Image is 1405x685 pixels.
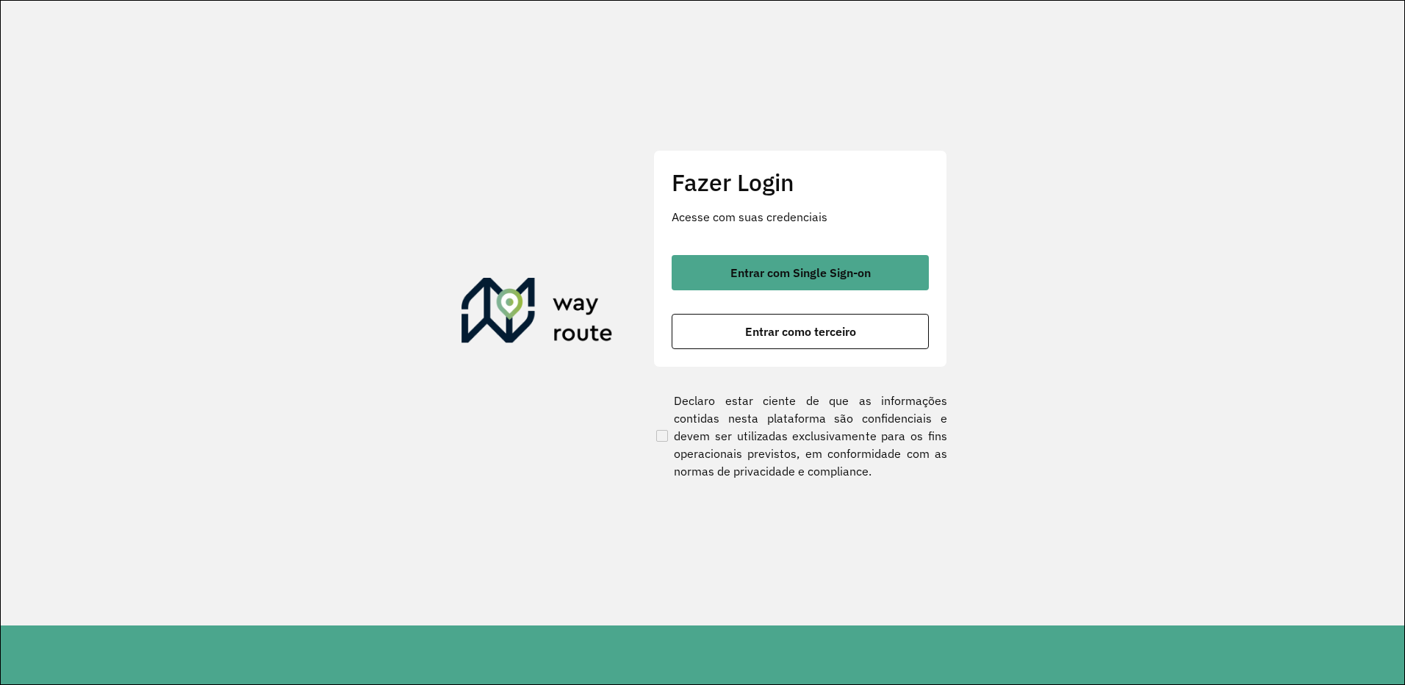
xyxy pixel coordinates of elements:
button: button [672,314,929,349]
p: Acesse com suas credenciais [672,208,929,226]
button: button [672,255,929,290]
h2: Fazer Login [672,168,929,196]
span: Entrar como terceiro [745,326,856,337]
label: Declaro estar ciente de que as informações contidas nesta plataforma são confidenciais e devem se... [653,392,947,480]
img: Roteirizador AmbevTech [461,278,613,348]
span: Entrar com Single Sign-on [730,267,871,279]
